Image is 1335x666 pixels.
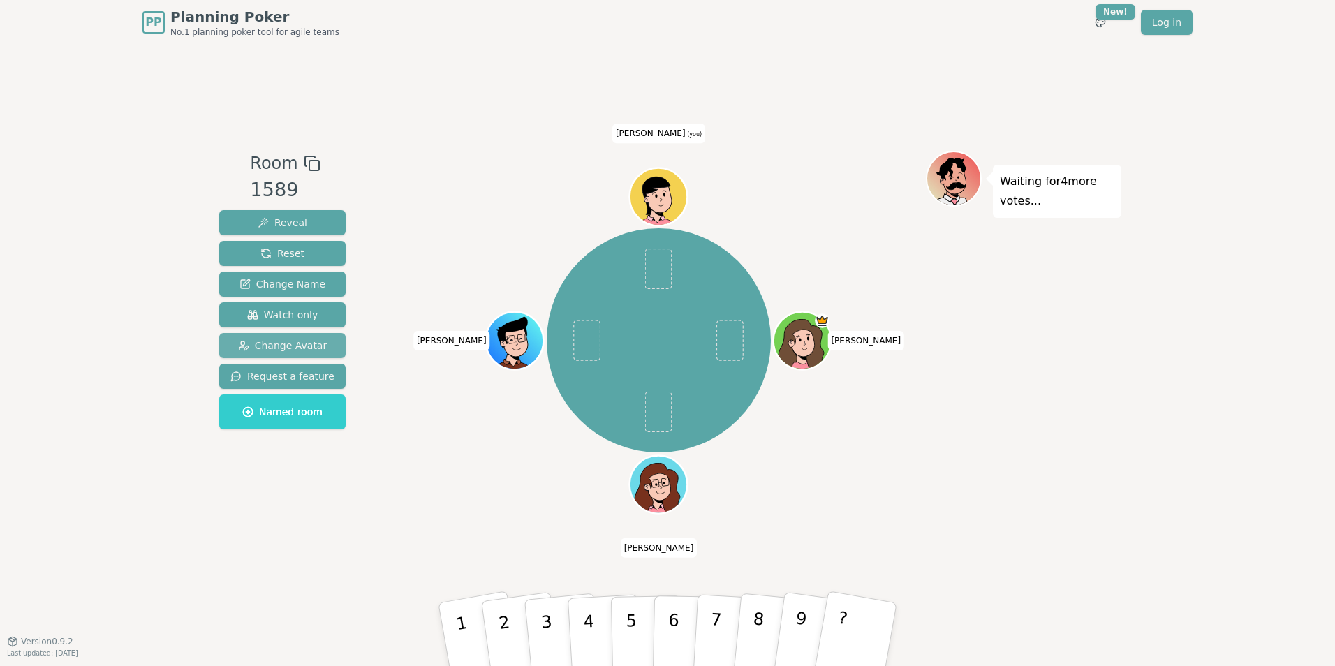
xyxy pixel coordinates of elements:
span: Planning Poker [170,7,339,27]
button: Request a feature [219,364,346,389]
span: Request a feature [230,369,334,383]
span: Click to change your name [413,331,490,350]
span: Named room [242,405,323,419]
div: New! [1096,4,1135,20]
span: Watch only [247,308,318,322]
a: PPPlanning PokerNo.1 planning poker tool for agile teams [142,7,339,38]
span: Ellen is the host [816,313,830,328]
span: Reveal [258,216,307,230]
span: Click to change your name [827,331,904,350]
span: Change Name [239,277,325,291]
span: Room [250,151,297,176]
button: Change Name [219,272,346,297]
span: Reset [260,246,304,260]
span: Change Avatar [238,339,327,353]
div: 1589 [250,176,320,205]
button: New! [1088,10,1113,35]
span: Version 0.9.2 [21,636,73,647]
span: PP [145,14,161,31]
button: Reset [219,241,346,266]
p: Waiting for 4 more votes... [1000,172,1114,211]
span: Last updated: [DATE] [7,649,78,657]
button: Version0.9.2 [7,636,73,647]
span: Click to change your name [621,538,698,557]
button: Watch only [219,302,346,327]
button: Named room [219,394,346,429]
button: Click to change your avatar [632,170,686,224]
button: Change Avatar [219,333,346,358]
span: No.1 planning poker tool for agile teams [170,27,339,38]
span: (you) [686,131,702,138]
button: Reveal [219,210,346,235]
span: Click to change your name [612,124,705,143]
a: Log in [1141,10,1193,35]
